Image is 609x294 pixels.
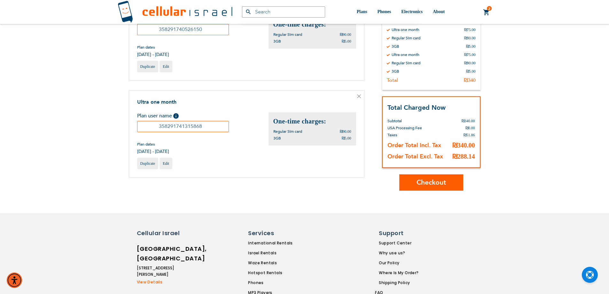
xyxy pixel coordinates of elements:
[137,52,169,58] span: [DATE] - [DATE]
[273,117,351,126] h2: One-time charges:
[7,273,22,288] div: Accessibility Menu
[273,39,281,44] span: 3GB
[392,44,399,49] div: 3GB
[452,142,475,149] span: ₪340.00
[379,229,415,237] h6: Support
[387,131,450,139] th: Taxes
[462,119,475,123] span: ₪340.00
[483,9,490,16] a: 2
[273,136,281,141] span: 3GB
[137,279,193,285] a: View Details
[387,103,446,112] strong: Total Charged Now
[248,229,323,237] h6: Services
[417,178,446,187] span: Checkout
[248,250,327,256] a: Israel Rentals
[466,44,476,49] div: ₪5.00
[163,161,169,166] span: Edit
[163,64,169,69] span: Edit
[387,141,441,149] strong: Order Total Incl. Tax
[173,113,179,119] span: Help
[273,129,302,134] span: Regular Sim card
[392,36,420,41] div: Regular Sim card
[137,229,193,237] h6: Cellular Israel
[466,69,476,74] div: ₪5.00
[433,9,445,14] span: About
[137,244,193,263] h6: [GEOGRAPHIC_DATA], [GEOGRAPHIC_DATA]
[392,60,420,66] div: Regular Sim card
[340,32,351,37] span: ₪90.00
[387,125,422,131] span: USA Processing Fee
[464,77,476,83] div: ₪340
[140,161,155,166] span: Duplicate
[399,174,463,191] button: Checkout
[392,52,419,57] div: Ultra one month
[160,158,172,169] a: Edit
[464,36,476,41] div: ₪90.00
[248,240,327,246] a: International Rentals
[137,112,172,119] span: Plan user name
[242,6,325,18] input: Search
[248,260,327,266] a: Waze Rentals
[273,20,351,29] h2: One-time charges:
[392,69,399,74] div: 3GB
[140,64,155,69] span: Duplicate
[248,280,327,286] a: Phones
[379,240,418,246] a: Support Center
[340,129,351,134] span: ₪90.00
[118,1,232,23] img: Cellular Israel Logo
[160,61,172,72] a: Edit
[464,133,475,137] span: ₪51.86
[137,45,169,50] span: Plan dates
[137,61,159,72] a: Duplicate
[248,270,327,276] a: Hotspot Rentals
[401,9,423,14] span: Electronics
[387,153,443,161] strong: Order Total Excl. Tax
[137,99,176,106] a: Ultra one month
[379,260,418,266] a: Our Policy
[464,27,476,32] div: ₪75.00
[137,158,159,169] a: Duplicate
[342,136,351,140] span: ₪5.00
[465,126,475,130] span: ₪0.00
[357,9,367,14] span: Plans
[464,60,476,66] div: ₪90.00
[464,52,476,57] div: ₪75.00
[342,39,351,44] span: ₪5.00
[387,113,450,124] th: Subtotal
[137,142,169,147] span: Plan dates
[137,148,169,155] span: [DATE] - [DATE]
[137,265,193,278] li: [STREET_ADDRESS][PERSON_NAME]
[273,32,302,37] span: Regular Sim card
[488,6,490,11] span: 2
[452,153,475,160] span: ₪288.14
[379,270,418,276] a: Where Is My Order?
[379,280,418,286] a: Shipping Policy
[377,9,391,14] span: Phones
[379,250,418,256] a: Why use us?
[392,27,419,32] div: Ultra one month
[387,77,398,83] div: Total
